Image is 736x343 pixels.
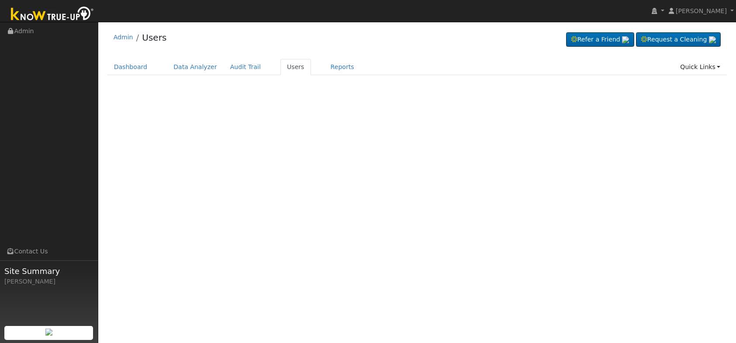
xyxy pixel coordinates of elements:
span: Site Summary [4,265,93,277]
a: Quick Links [674,59,727,75]
a: Request a Cleaning [636,32,721,47]
a: Users [142,32,166,43]
a: Users [280,59,311,75]
a: Dashboard [107,59,154,75]
a: Admin [114,34,133,41]
img: retrieve [709,36,716,43]
img: retrieve [622,36,629,43]
img: Know True-Up [7,5,98,24]
a: Data Analyzer [167,59,224,75]
a: Refer a Friend [566,32,634,47]
span: [PERSON_NAME] [676,7,727,14]
div: [PERSON_NAME] [4,277,93,286]
a: Reports [324,59,361,75]
img: retrieve [45,329,52,336]
a: Audit Trail [224,59,267,75]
